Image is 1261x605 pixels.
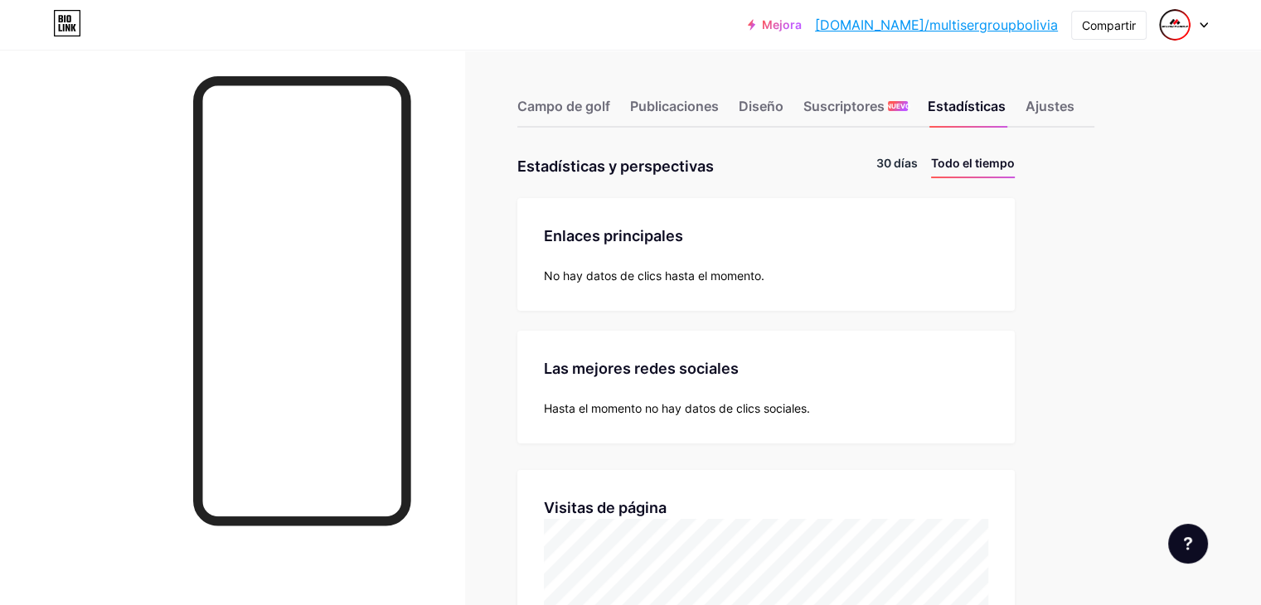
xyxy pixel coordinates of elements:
[815,17,1058,33] font: [DOMAIN_NAME]/multisergroupbolivia
[739,98,783,114] font: Diseño
[630,98,719,114] font: Publicaciones
[886,102,910,110] font: NUEVO
[1082,18,1136,32] font: Compartir
[544,401,810,415] font: Hasta el momento no hay datos de clics sociales.
[876,156,918,170] font: 30 días
[544,499,667,516] font: Visitas de página
[815,15,1058,35] a: [DOMAIN_NAME]/multisergroupbolivia
[1159,9,1191,41] img: multisergroupbolivia
[544,269,764,283] font: No hay datos de clics hasta el momento.
[517,98,610,114] font: Campo de golf
[1026,98,1074,114] font: Ajustes
[544,227,683,244] font: Enlaces principales
[544,360,739,377] font: Las mejores redes sociales
[803,98,885,114] font: Suscriptores
[928,98,1006,114] font: Estadísticas
[517,157,714,175] font: Estadísticas y perspectivas
[931,156,1015,170] font: Todo el tiempo
[762,17,802,31] font: Mejora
